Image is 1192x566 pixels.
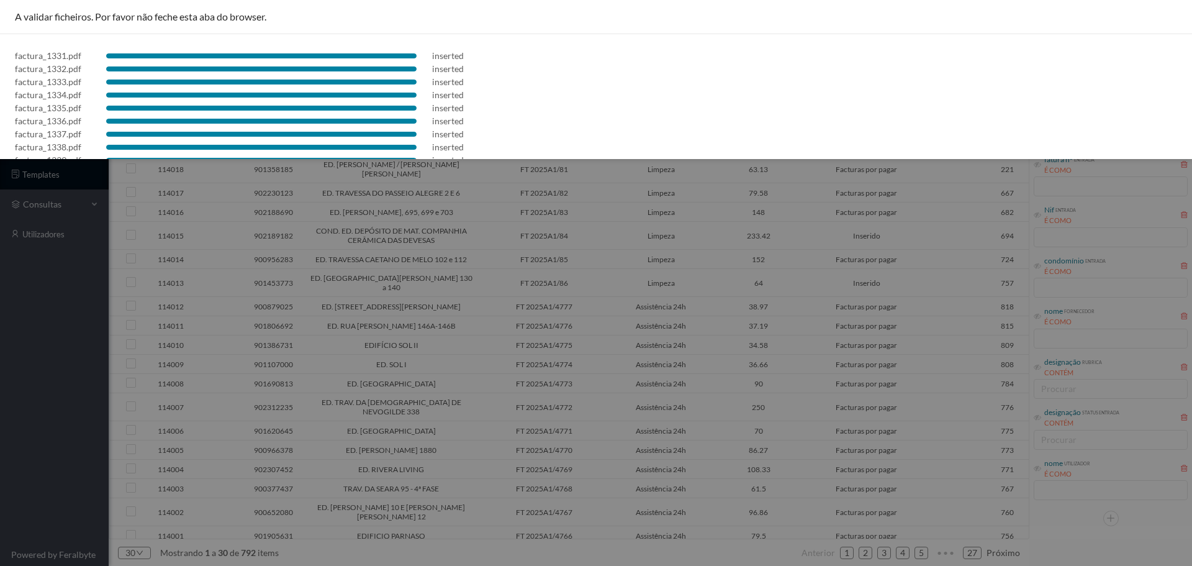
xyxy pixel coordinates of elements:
[432,114,464,127] div: inserted
[15,75,81,88] div: factura_1333.pdf
[15,10,1177,24] div: A validar ficheiros. Por favor não feche esta aba do browser.
[15,153,81,167] div: factura_1339.pdf
[432,101,464,114] div: inserted
[15,101,81,114] div: factura_1335.pdf
[432,153,464,167] div: inserted
[432,75,464,88] div: inserted
[432,49,464,62] div: inserted
[432,62,464,75] div: inserted
[15,140,81,153] div: factura_1338.pdf
[432,140,464,153] div: inserted
[432,127,464,140] div: inserted
[15,127,81,140] div: factura_1337.pdf
[15,88,81,101] div: factura_1334.pdf
[15,49,81,62] div: factura_1331.pdf
[432,88,464,101] div: inserted
[15,114,81,127] div: factura_1336.pdf
[15,62,81,75] div: factura_1332.pdf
